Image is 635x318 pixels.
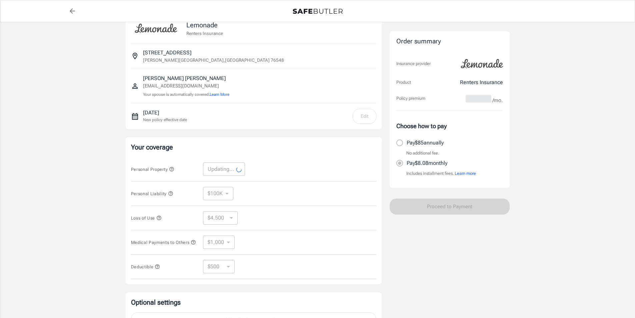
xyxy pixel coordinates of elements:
a: back to quotes [66,4,79,18]
p: [DATE] [143,109,187,117]
button: Learn more [455,170,476,177]
button: Medical Payments to Others [131,238,196,246]
svg: Insured address [131,52,139,60]
svg: Insured person [131,82,139,90]
p: Choose how to pay [396,121,503,130]
p: Your spouse is automatically covered. [143,91,229,98]
p: Insurance provider [396,60,431,67]
p: Policy premium [396,95,425,102]
p: Lemonade [186,20,223,30]
button: Deductible [131,263,160,271]
p: Optional settings [131,298,376,307]
span: Medical Payments to Others [131,240,196,245]
p: Your coverage [131,142,376,152]
button: Personal Property [131,165,174,173]
p: Includes installment fees. [406,170,476,177]
button: Learn More [210,91,229,97]
span: /mo. [492,96,503,105]
button: Personal Liability [131,190,173,198]
p: Renters Insurance [460,78,503,86]
button: Loss of Use [131,214,162,222]
p: [PERSON_NAME] [PERSON_NAME] [143,74,229,82]
p: Renters Insurance [186,30,223,37]
span: Personal Liability [131,191,173,196]
svg: New policy start date [131,112,139,120]
img: Back to quotes [293,9,343,14]
div: Order summary [396,37,503,46]
p: New policy effective date [143,117,187,123]
p: [EMAIL_ADDRESS][DOMAIN_NAME] [143,82,229,89]
span: Loss of Use [131,216,162,221]
p: Pay $85 annually [407,139,444,147]
img: Lemonade [457,54,507,73]
img: Lemonade [131,19,181,38]
p: [PERSON_NAME][GEOGRAPHIC_DATA] , [GEOGRAPHIC_DATA] 76548 [143,57,284,63]
span: Deductible [131,264,160,269]
p: No additional fee. [406,150,439,156]
p: Pay $8.08 monthly [407,159,447,167]
p: Product [396,79,411,86]
span: Personal Property [131,167,174,172]
p: [STREET_ADDRESS] [143,49,191,57]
